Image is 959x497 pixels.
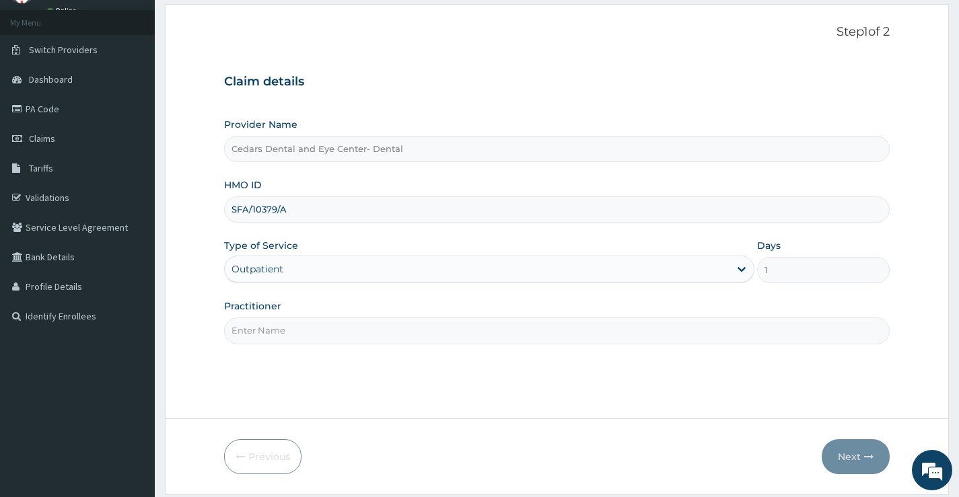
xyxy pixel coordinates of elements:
[224,75,890,89] h3: Claim details
[224,439,301,474] button: Previous
[224,317,890,344] input: Enter Name
[7,344,256,391] textarea: Type your message and hit 'Enter'
[232,262,283,276] div: Outpatient
[29,162,53,174] span: Tariffs
[29,132,55,145] span: Claims
[822,439,890,474] button: Next
[224,299,281,313] label: Practitioner
[224,196,890,223] input: Enter HMO ID
[224,25,890,40] p: Step 1 of 2
[70,75,226,93] div: Chat with us now
[221,7,253,39] div: Minimize live chat window
[25,67,55,101] img: d_794563401_company_1708531726252_794563401
[224,178,262,192] label: HMO ID
[47,6,79,15] a: Online
[29,73,73,85] span: Dashboard
[29,44,98,56] span: Switch Providers
[224,239,298,252] label: Type of Service
[224,118,297,131] label: Provider Name
[78,157,186,293] span: We're online!
[757,239,781,252] label: Days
